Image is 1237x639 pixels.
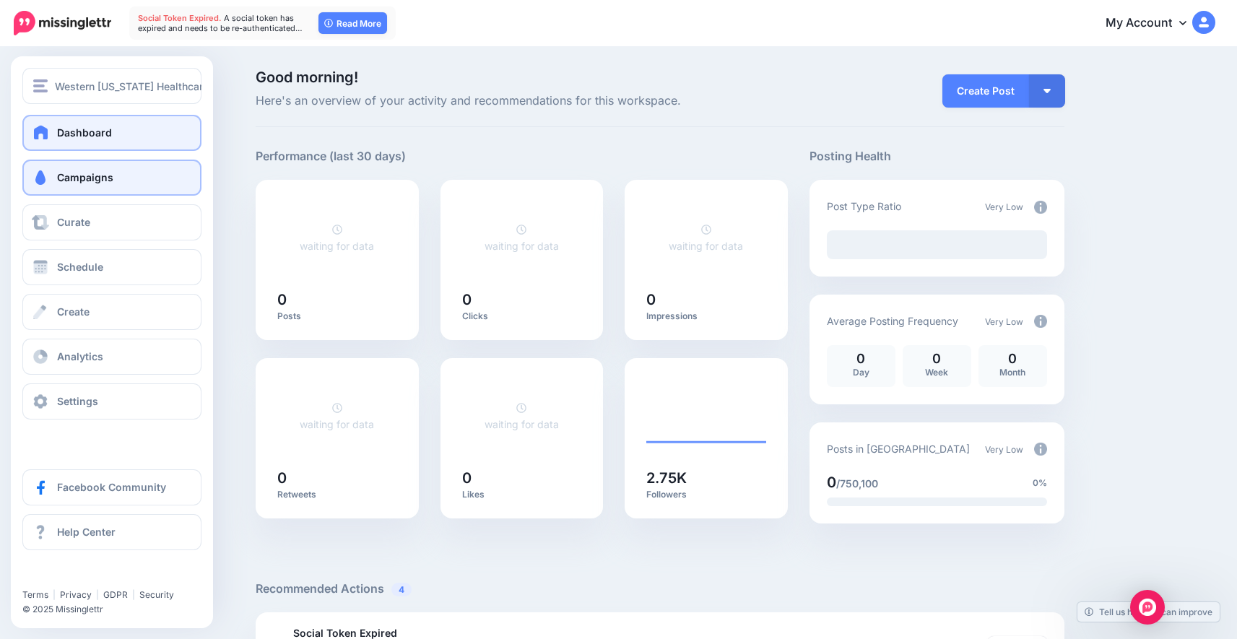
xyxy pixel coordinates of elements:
a: Privacy [60,589,92,600]
button: Western [US_STATE] Healthcare News [22,68,201,104]
span: | [53,589,56,600]
span: 0% [1033,476,1047,490]
span: Facebook Community [57,481,166,493]
p: Clicks [462,310,582,322]
a: waiting for data [300,223,374,252]
span: Very Low [985,201,1023,212]
img: info-circle-grey.png [1034,443,1047,456]
p: Posts in [GEOGRAPHIC_DATA] [827,440,970,457]
a: Terms [22,589,48,600]
span: Analytics [57,350,103,362]
p: Post Type Ratio [827,198,901,214]
p: Impressions [646,310,766,322]
h5: Recommended Actions [256,580,1064,598]
h5: 0 [646,292,766,307]
a: Campaigns [22,160,201,196]
a: Facebook Community [22,469,201,505]
span: Social Token Expired. [138,13,222,23]
a: Security [139,589,174,600]
span: Campaigns [57,171,113,183]
img: tab_keywords_by_traffic_grey.svg [144,91,155,103]
img: tab_domain_overview_orange.svg [39,91,51,103]
span: Week [925,367,948,378]
span: Here's an overview of your activity and recommendations for this workspace. [256,92,788,110]
span: A social token has expired and needs to be re-authenticated… [138,13,303,33]
h5: 0 [462,292,582,307]
a: Analytics [22,339,201,375]
img: info-circle-grey.png [1034,315,1047,328]
h5: Performance (last 30 days) [256,147,406,165]
img: arrow-down-white.png [1043,89,1051,93]
a: Settings [22,383,201,420]
h5: Posting Health [810,147,1064,165]
img: Missinglettr [14,11,111,35]
img: menu.png [33,79,48,92]
a: Dashboard [22,115,201,151]
span: Dashboard [57,126,112,139]
a: waiting for data [485,223,559,252]
a: waiting for data [485,401,559,430]
div: v 4.0.25 [40,23,71,35]
span: 0 [827,474,836,491]
iframe: Twitter Follow Button [22,568,134,583]
a: waiting for data [300,401,374,430]
p: Posts [277,310,397,322]
p: Likes [462,489,582,500]
img: website_grey.svg [23,38,35,49]
span: Good morning! [256,69,358,86]
span: 4 [391,583,412,596]
span: Create [57,305,90,318]
div: Domain: [DOMAIN_NAME] [38,38,159,49]
a: Create Post [942,74,1029,108]
span: Settings [57,395,98,407]
p: Average Posting Frequency [827,313,958,329]
li: © 2025 Missinglettr [22,602,212,617]
a: Schedule [22,249,201,285]
p: Retweets [277,489,397,500]
a: Help Center [22,514,201,550]
span: Schedule [57,261,103,273]
span: Month [999,367,1025,378]
a: waiting for data [669,223,743,252]
span: Help Center [57,526,116,538]
p: Followers [646,489,766,500]
b: Social Token Expired [293,627,397,639]
span: | [96,589,99,600]
p: 0 [910,352,964,365]
a: Create [22,294,201,330]
div: Keywords by Traffic [160,92,243,102]
a: Read More [318,12,387,34]
a: My Account [1091,6,1215,41]
span: | [132,589,135,600]
p: 0 [986,352,1040,365]
img: logo_orange.svg [23,23,35,35]
span: Day [853,367,869,378]
span: Western [US_STATE] Healthcare News [55,78,240,95]
span: Very Low [985,444,1023,455]
p: 0 [834,352,888,365]
h5: 2.75K [646,471,766,485]
div: Domain Overview [55,92,129,102]
h5: 0 [277,471,397,485]
div: Open Intercom Messenger [1130,590,1165,625]
span: Curate [57,216,90,228]
h5: 0 [277,292,397,307]
a: GDPR [103,589,128,600]
span: Very Low [985,316,1023,327]
a: Tell us how we can improve [1077,602,1220,622]
span: /750,100 [836,477,878,490]
h5: 0 [462,471,582,485]
img: info-circle-grey.png [1034,201,1047,214]
a: Curate [22,204,201,240]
